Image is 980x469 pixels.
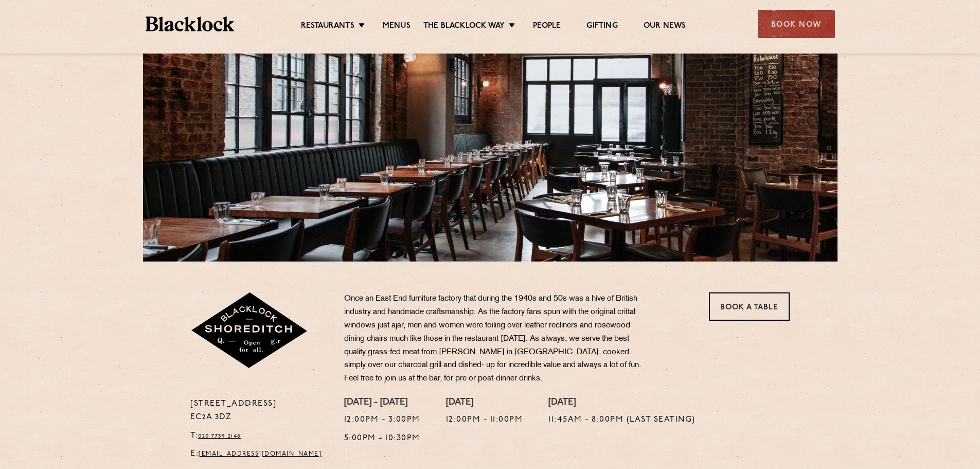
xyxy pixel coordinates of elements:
[190,447,329,461] p: E:
[198,433,241,439] a: 020 7739 2148
[709,292,790,321] a: Book a Table
[146,16,235,31] img: BL_Textured_Logo-footer-cropped.svg
[301,21,354,32] a: Restaurants
[344,397,420,409] h4: [DATE] - [DATE]
[548,413,696,427] p: 11:45am - 8:00pm (Last seating)
[758,10,835,38] div: Book Now
[383,21,411,32] a: Menus
[190,292,309,370] img: Shoreditch-stamp-v2-default.svg
[190,397,329,424] p: [STREET_ADDRESS] EC2A 3DZ
[423,21,505,32] a: The Blacklock Way
[344,432,420,445] p: 5:00pm - 10:30pm
[586,21,617,32] a: Gifting
[190,429,329,443] p: T:
[199,451,322,457] a: [EMAIL_ADDRESS][DOMAIN_NAME]
[644,21,686,32] a: Our News
[446,397,523,409] h4: [DATE]
[548,397,696,409] h4: [DATE]
[533,21,561,32] a: People
[344,292,648,386] p: Once an East End furniture factory that during the 1940s and 50s was a hive of British industry a...
[446,413,523,427] p: 12:00pm - 11:00pm
[344,413,420,427] p: 12:00pm - 3:00pm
